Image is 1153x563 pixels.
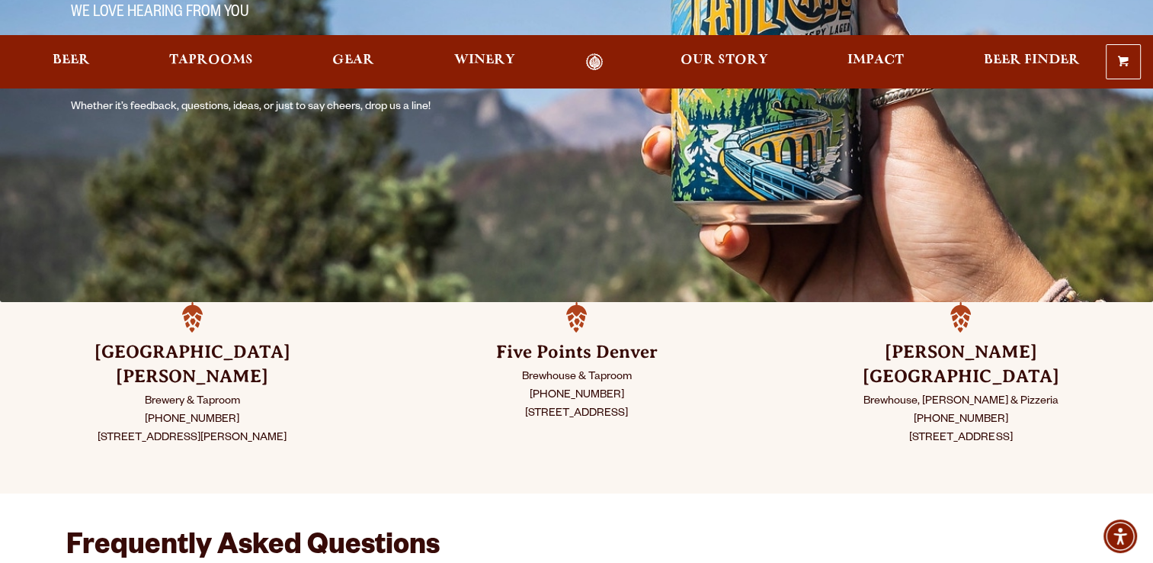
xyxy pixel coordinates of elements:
a: Gear [322,53,384,71]
a: Odell Home [566,53,623,71]
div: Accessibility Menu [1103,520,1137,553]
a: Our Story [671,53,778,71]
h3: Five Points Denver [422,340,730,365]
span: Gear [332,54,374,66]
gu-sc-dial: Click to Connect 3033763777 [914,414,1008,426]
span: Beer Finder [983,54,1079,66]
p: Whether it’s feedback, questions, ideas, or just to say cheers, drop us a line! [71,99,461,117]
p: Brewhouse & Taproom [STREET_ADDRESS] [422,368,730,423]
p: Brewery & Taproom [STREET_ADDRESS][PERSON_NAME] [38,393,346,448]
span: We love hearing from you [71,4,249,24]
gu-sc-dial: Click to Connect 7207957862 [529,390,623,402]
a: Impact [838,53,914,71]
h3: [PERSON_NAME] [GEOGRAPHIC_DATA] [807,340,1115,389]
gu-sc-dial: Click to Connect 9704989070 [145,414,239,426]
p: Brewhouse, [PERSON_NAME] & Pizzeria [STREET_ADDRESS] [807,393,1115,448]
span: Taprooms [169,54,253,66]
a: Taprooms [159,53,263,71]
span: Our Story [681,54,768,66]
h3: [GEOGRAPHIC_DATA][PERSON_NAME] [38,340,346,389]
span: Winery [454,54,515,66]
a: Beer Finder [973,53,1089,71]
a: Beer [43,53,100,71]
span: Beer [53,54,90,66]
span: Impact [847,54,904,66]
a: Winery [444,53,525,71]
